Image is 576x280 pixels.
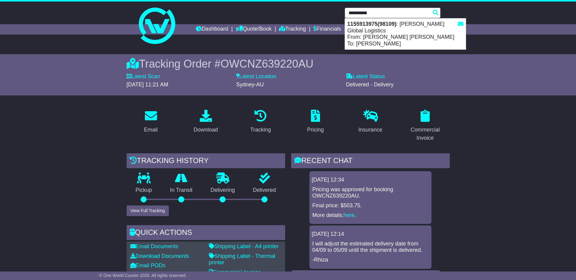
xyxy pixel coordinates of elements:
div: Email [144,126,158,134]
div: [DATE] 12:14 [312,231,429,238]
strong: 1155913975(98109) [347,21,397,27]
span: © One World Courier 2025. All rights reserved. [99,273,187,278]
p: In Transit [161,187,202,194]
a: Dashboard [196,24,228,35]
a: Download [189,108,222,136]
span: OWCNZ639220AU [220,58,313,70]
a: Pricing [303,108,328,136]
div: Quick Actions [127,225,285,242]
div: Commercial Invoice [405,126,446,142]
p: I will adjust the estimated delivery date from 04/09 to 05/09 until the shipment is delivered. [312,241,428,254]
p: -Rhiza [312,257,428,263]
a: Commercial Invoice [209,269,261,275]
div: : [PERSON_NAME] Global Logistics From: [PERSON_NAME] [PERSON_NAME] To: [PERSON_NAME] [345,18,466,49]
div: Insurance [358,126,382,134]
div: [DATE] 12:34 [312,177,429,183]
a: Email PODs [130,262,165,268]
button: View Full Tracking [127,205,169,216]
div: Tracking Order # [127,57,450,70]
a: Email [140,108,162,136]
a: Email Documents [130,243,179,249]
p: Pricing was approved for booking OWCNZ639220AU. [312,186,428,199]
a: Commercial Invoice [401,108,450,144]
a: Insurance [354,108,386,136]
a: Quote/Book [236,24,271,35]
a: Financials [313,24,341,35]
a: Shipping Label - Thermal printer [209,253,275,266]
span: [DATE] 11:21 AM [127,82,169,88]
label: Latest Location [236,73,276,80]
a: Download Documents [130,253,189,259]
a: Tracking [246,108,275,136]
p: Delivering [202,187,244,194]
label: Latest Status [346,73,385,80]
span: Delivered - Delivery [346,82,394,88]
p: More details: . [312,212,428,219]
label: Latest Scan [127,73,160,80]
div: Tracking history [127,153,285,170]
a: here [344,212,355,218]
div: Tracking [250,126,271,134]
a: Shipping Label - A4 printer [209,243,279,249]
div: Download [193,126,218,134]
span: Sydney-AU [236,82,264,88]
p: Final price: $503.75. [312,202,428,209]
p: Pickup [127,187,161,194]
div: RECENT CHAT [291,153,450,170]
p: Delivered [244,187,285,194]
div: Pricing [307,126,324,134]
a: Tracking [279,24,306,35]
